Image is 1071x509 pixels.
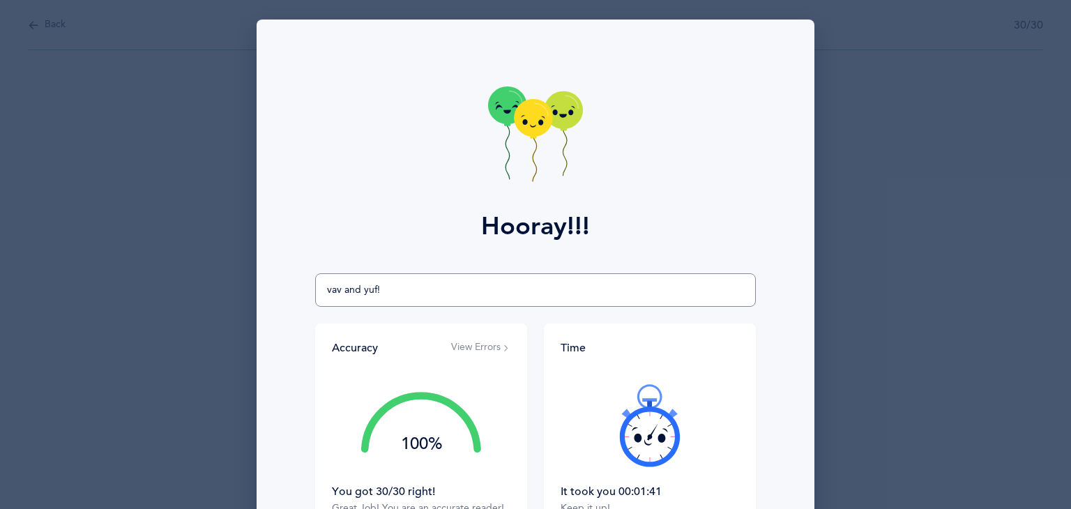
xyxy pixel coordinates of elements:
button: View Errors [451,341,510,355]
div: Time [561,340,739,356]
div: Accuracy [332,340,378,356]
div: It took you 00:01:41 [561,484,739,499]
div: 100% [361,436,481,453]
div: Hooray!!! [481,208,590,245]
div: You got 30/30 right! [332,484,510,499]
input: Enter comment here [315,273,756,307]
